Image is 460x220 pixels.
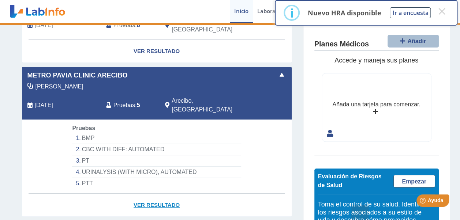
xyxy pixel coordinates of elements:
[390,7,431,18] button: Ir a encuesta
[113,101,135,110] span: Pruebas
[395,191,452,212] iframe: Help widget launcher
[72,167,241,178] li: URINALYSIS (WITH MICRO), AUTOMATED
[334,57,418,64] span: Accede y maneja sus planes
[318,173,382,188] span: Evaluación de Riesgos de Salud
[435,5,448,18] button: Close this dialog
[137,102,140,108] b: 5
[307,8,381,17] p: Nuevo HRA disponible
[172,16,253,34] span: Arecibo, PR
[137,22,140,28] b: 8
[72,125,95,131] span: Pruebas
[393,175,435,187] a: Empezar
[113,21,135,30] span: Pruebas
[172,96,253,114] span: Arecibo, PR
[101,16,160,34] div: :
[290,6,293,19] div: i
[27,71,128,80] span: Metro Pavia Clinic Arecibo
[101,96,160,114] div: :
[388,35,439,48] button: Añadir
[72,133,241,144] li: BMP
[35,21,53,30] span: 2025-09-11
[35,101,53,110] span: 2025-08-21
[22,40,292,63] a: Ver Resultado
[402,178,426,185] span: Empezar
[72,144,241,155] li: CBC WITH DIFF: AUTOMATED
[72,155,241,167] li: PT
[314,40,369,49] h4: Planes Médicos
[22,194,292,217] a: Ver Resultado
[407,38,426,44] span: Añadir
[332,100,420,109] div: Añada una tarjeta para comenzar.
[72,178,241,189] li: PTT
[35,82,83,91] span: Riviere Williams, Jean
